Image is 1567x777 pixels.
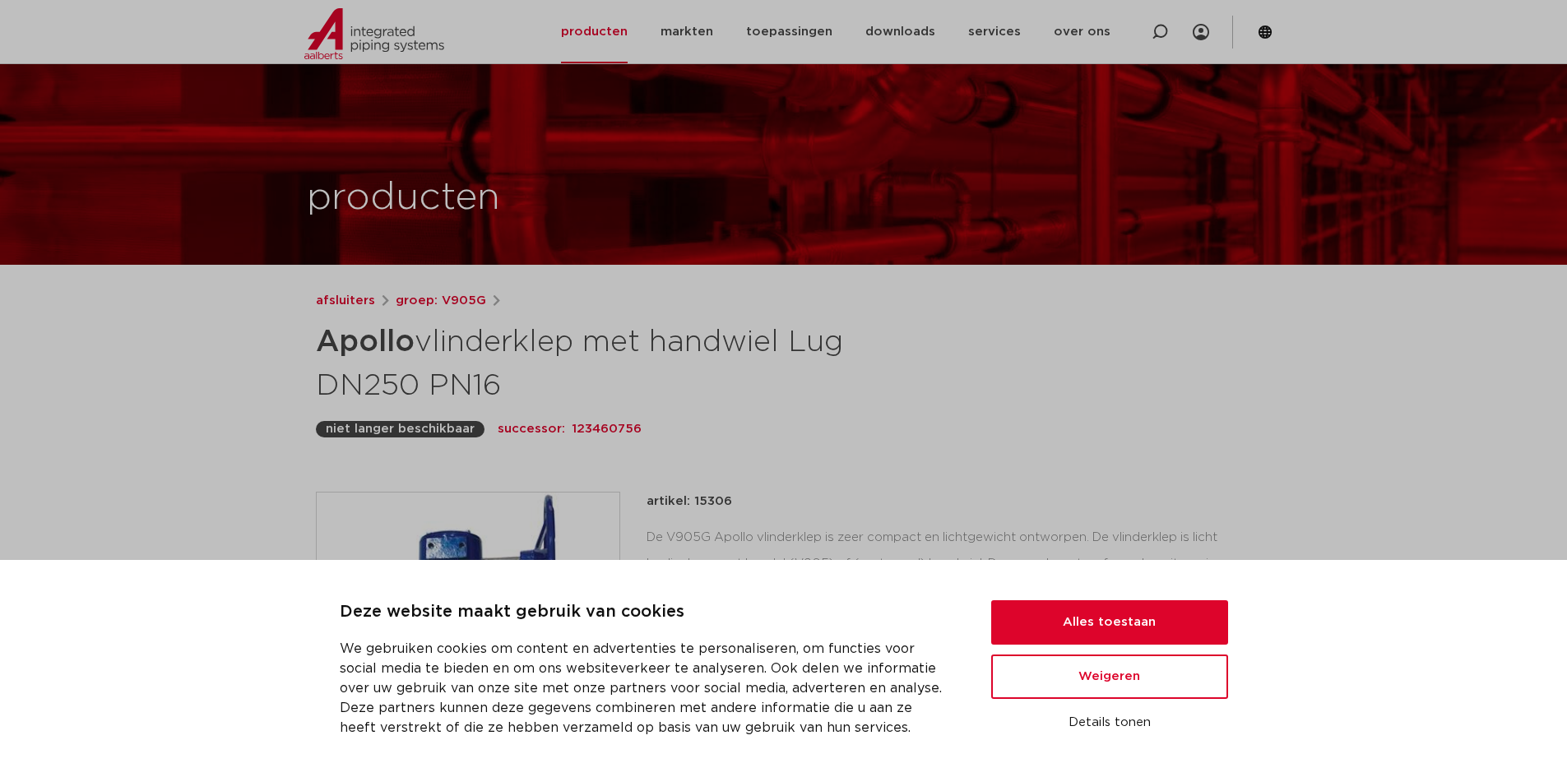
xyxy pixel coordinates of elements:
[991,709,1228,737] button: Details tonen
[396,291,486,311] a: groep: V905G
[307,172,500,224] h1: producten
[647,492,732,511] p: artikel: 15306
[991,654,1228,699] button: Weigeren
[498,419,642,439] a: successor: 123460756
[991,600,1228,645] button: Alles toestaan
[340,639,952,738] p: We gebruiken cookies om content en advertenties te personaliseren, om functies voor social media ...
[498,419,565,439] p: successor:
[316,317,934,406] h1: vlinderklep met handwiel Lug DN250 PN16
[316,291,375,311] a: afsluiters
[647,525,1252,668] div: De V905G Apollo vlinderklep is zeer compact en lichtgewicht ontworpen. De vlinderklep is licht be...
[326,419,475,439] p: niet langer beschikbaar
[316,327,415,357] strong: Apollo
[572,419,642,439] p: 123460756
[340,599,952,626] p: Deze website maakt gebruik van cookies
